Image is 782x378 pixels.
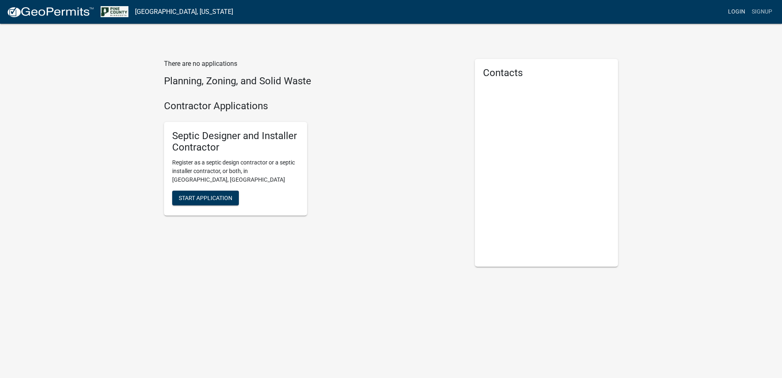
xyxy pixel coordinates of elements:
span: Start Application [179,195,232,201]
h5: Septic Designer and Installer Contractor [172,130,299,154]
a: Login [725,4,748,20]
a: [GEOGRAPHIC_DATA], [US_STATE] [135,5,233,19]
p: There are no applications [164,59,463,69]
h4: Contractor Applications [164,100,463,112]
h5: Contacts [483,67,610,79]
img: Pine County, Minnesota [101,6,128,17]
h4: Planning, Zoning, and Solid Waste [164,75,463,87]
wm-workflow-list-section: Contractor Applications [164,100,463,222]
p: Register as a septic design contractor or a septic installer contractor, or both, in [GEOGRAPHIC_... [172,158,299,184]
a: Signup [748,4,775,20]
button: Start Application [172,191,239,205]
